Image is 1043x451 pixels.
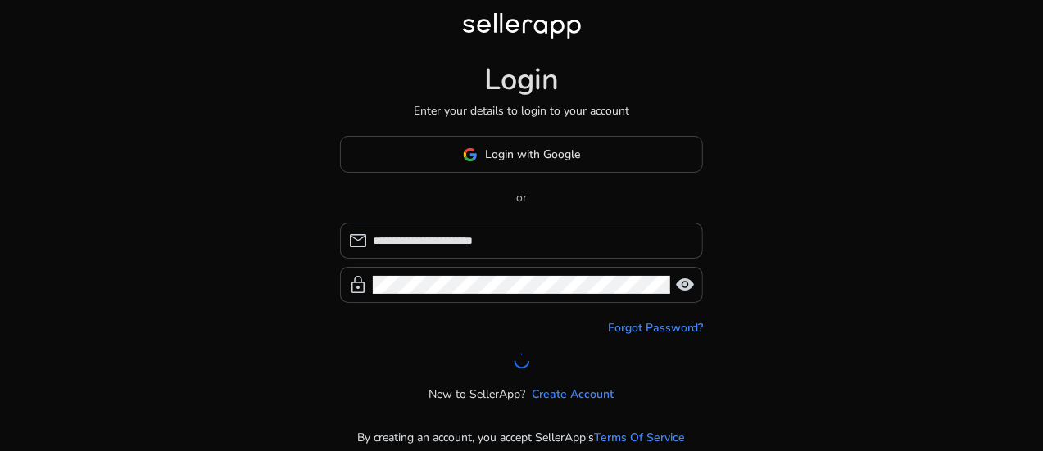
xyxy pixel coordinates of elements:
span: lock [348,275,368,295]
p: New to SellerApp? [429,386,526,403]
a: Create Account [533,386,614,403]
span: visibility [675,275,695,295]
button: Login with Google [340,136,703,173]
h1: Login [484,62,559,97]
img: google-logo.svg [463,147,478,162]
span: mail [348,231,368,250]
p: or [340,189,703,206]
span: Login with Google [486,146,581,163]
a: Terms Of Service [595,429,686,446]
p: Enter your details to login to your account [414,102,629,120]
a: Forgot Password? [608,319,703,336]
